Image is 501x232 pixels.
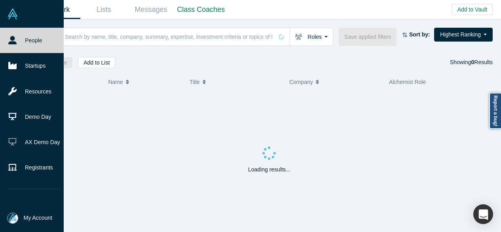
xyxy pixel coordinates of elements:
div: Showing [450,57,493,68]
button: Roles [290,28,333,46]
input: Search by name, title, company, summary, expertise, investment criteria or topics of focus [64,27,273,46]
strong: 0 [471,59,474,65]
button: Save applied filters [339,28,397,46]
span: My Account [24,214,52,222]
img: Alchemist Vault Logo [7,8,18,19]
button: My Account [7,213,52,224]
button: Title [190,74,281,90]
span: Results [471,59,493,65]
a: Lists [80,0,127,19]
button: Add to List [78,57,115,68]
strong: Sort by: [409,31,430,38]
button: Highest Ranking [434,28,493,42]
a: Class Coaches [175,0,228,19]
img: Mia Scott's Account [7,213,18,224]
span: Name [108,74,123,90]
button: Name [108,74,181,90]
button: Company [289,74,381,90]
a: Report a bug! [489,93,501,129]
button: Add to Vault [452,4,493,15]
span: Alchemist Role [389,79,426,85]
span: Company [289,74,313,90]
a: Messages [127,0,175,19]
span: Title [190,74,200,90]
p: Loading results... [248,165,290,174]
